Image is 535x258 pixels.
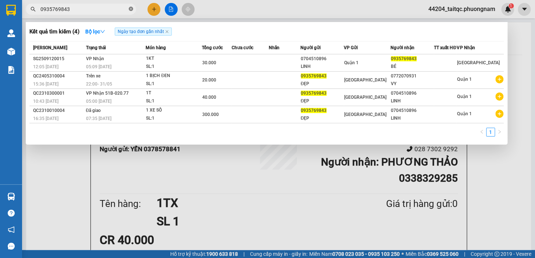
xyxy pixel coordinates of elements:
[33,116,58,121] span: 16:35 [DATE]
[301,115,343,122] div: ĐẸP
[391,56,417,61] span: 0935769843
[115,28,172,36] span: Ngày tạo đơn gần nhất
[33,64,58,69] span: 12:05 [DATE]
[165,30,169,33] span: close
[7,48,15,55] img: warehouse-icon
[86,91,128,96] span: VP Nhận 51B-020.77
[457,77,471,82] span: Quận 1
[202,77,216,83] span: 20.000
[495,110,503,118] span: plus-circle
[146,45,166,50] span: Món hàng
[146,115,201,123] div: SL: 1
[301,80,343,88] div: ĐẸP
[300,45,321,50] span: Người gửi
[7,29,15,37] img: warehouse-icon
[33,99,58,104] span: 10:43 [DATE]
[457,60,499,65] span: [GEOGRAPHIC_DATA]
[80,9,97,27] img: logo.jpg
[6,5,16,16] img: logo-vxr
[344,95,386,100] span: [GEOGRAPHIC_DATA]
[86,73,100,79] span: Trên xe
[33,107,83,115] div: QC2310010004
[129,6,133,13] span: close-circle
[7,66,15,74] img: solution-icon
[232,45,253,50] span: Chưa cước
[391,90,434,97] div: 0704510896
[344,45,358,50] span: VP Gửi
[486,128,495,136] a: 1
[40,5,127,13] input: Tìm tên, số ĐT hoặc mã đơn
[146,55,201,63] div: 1KT
[33,81,58,87] span: 15:36 [DATE]
[146,89,201,97] div: 1T
[86,116,111,121] span: 07:35 [DATE]
[62,28,101,34] b: [DOMAIN_NAME]
[301,63,343,70] div: LINH
[33,72,83,80] div: QC2405310004
[495,75,503,83] span: plus-circle
[202,112,218,117] span: 300.000
[85,29,105,34] strong: Bộ lọc
[62,35,101,44] li: (c) 2017
[391,80,434,88] div: VY
[29,28,79,36] h3: Kết quả tìm kiếm ( 4 )
[201,45,222,50] span: Tổng cước
[86,64,111,69] span: 05:09 [DATE]
[495,92,503,101] span: plus-circle
[344,60,359,65] span: Quận 1
[477,128,486,137] button: left
[301,55,343,63] div: 0704510896
[45,11,73,45] b: Gửi khách hàng
[391,63,434,70] div: BÉ
[9,47,40,95] b: Phương Nam Express
[301,97,343,105] div: ĐẸP
[495,128,504,137] li: Next Page
[344,112,386,117] span: [GEOGRAPHIC_DATA]
[457,94,471,99] span: Quận 1
[301,73,327,79] span: 0935769843
[269,45,279,50] span: Nhãn
[146,80,201,88] div: SL: 1
[33,45,67,50] span: [PERSON_NAME]
[86,81,112,87] span: 22:00 - 31/05
[202,60,216,65] span: 30.000
[344,77,386,83] span: [GEOGRAPHIC_DATA]
[146,72,201,80] div: 1 BỊCH ĐEN
[146,97,201,105] div: SL: 1
[8,243,15,250] span: message
[8,210,15,217] span: question-circle
[86,56,104,61] span: VP Nhận
[457,45,475,50] span: VP Nhận
[434,45,456,50] span: TT xuất HĐ
[79,26,111,37] button: Bộ lọcdown
[495,128,504,137] button: right
[100,29,105,34] span: down
[391,115,434,122] div: LINH
[86,45,106,50] span: Trạng thái
[479,130,484,134] span: left
[391,107,434,115] div: 0704510896
[129,7,133,11] span: close-circle
[301,91,327,96] span: 0935769843
[202,95,216,100] span: 40.000
[86,99,111,104] span: 05:00 [DATE]
[7,193,15,200] img: warehouse-icon
[457,111,471,116] span: Quận 1
[477,128,486,137] li: Previous Page
[390,45,414,50] span: Người nhận
[146,63,201,71] div: SL: 1
[33,55,83,63] div: SG2509120015
[391,72,434,80] div: 0772070931
[146,106,201,115] div: 1 XE SỐ
[391,97,434,105] div: LINH
[33,90,83,97] div: QC2310300001
[486,128,495,137] li: 1
[8,226,15,233] span: notification
[497,130,502,134] span: right
[301,108,327,113] span: 0935769843
[86,108,101,113] span: Đã giao
[31,7,36,12] span: search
